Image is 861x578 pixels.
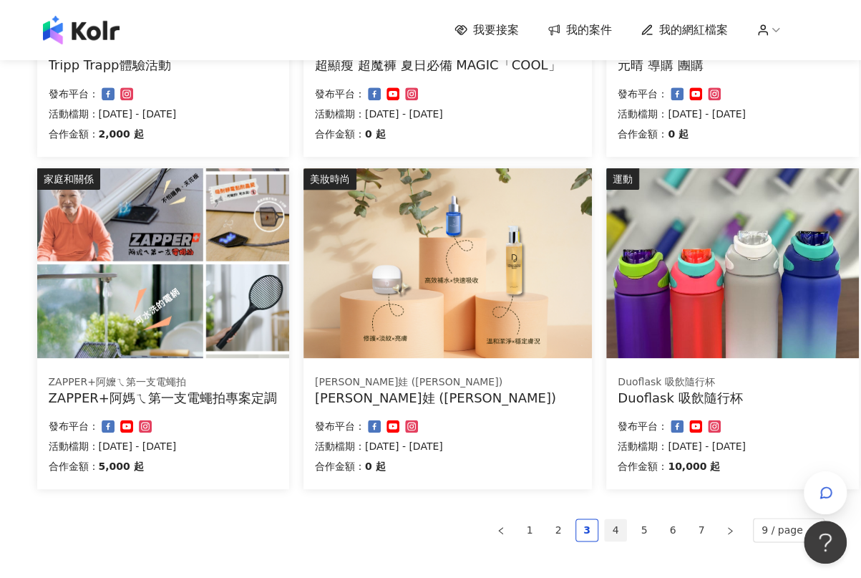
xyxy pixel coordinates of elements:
[618,375,847,390] div: Duoflask 吸飲隨行杯
[49,418,99,435] p: 發布平台：
[804,521,847,564] iframe: Help Scout Beacon - Open
[606,168,639,190] div: 運動
[315,56,580,74] div: 超顯瘦 超魔褲 夏日必備 MAGIC「COOL」
[43,16,120,44] img: logo
[633,519,655,541] a: 5
[315,85,365,102] p: 發布平台：
[575,519,598,541] li: 3
[99,458,144,475] p: 5,000 起
[618,85,668,102] p: 發布平台：
[576,519,598,541] a: 3
[315,418,365,435] p: 發布平台：
[618,458,668,475] p: 合作金額：
[303,168,592,358] img: Diva 神級修護組合
[315,458,365,475] p: 合作金額：
[548,519,569,541] a: 2
[37,168,289,358] img: ZAPPER+阿媽ㄟ第一支電蠅拍專案定調
[605,519,626,541] a: 4
[490,519,512,541] button: left
[315,438,580,455] p: 活動檔期：[DATE] - [DATE]
[661,519,684,541] li: 6
[618,105,847,122] p: 活動檔期：[DATE] - [DATE]
[49,125,99,143] p: 合作金額：
[365,458,386,475] p: 0 起
[454,22,519,38] a: 我要接案
[618,418,668,435] p: 發布平台：
[662,519,684,541] a: 6
[49,438,278,455] p: 活動檔期：[DATE] - [DATE]
[606,168,858,358] img: Duoflask 吸飲隨行杯
[668,125,689,143] p: 0 起
[548,22,612,38] a: 我的案件
[719,519,741,541] li: Next Page
[668,458,720,475] p: 10,000 起
[753,518,824,542] div: Page Size
[518,519,541,541] li: 1
[641,22,728,38] a: 我的網紅檔案
[303,168,356,190] div: 美妝時尚
[497,526,505,535] span: left
[566,22,612,38] span: 我的案件
[659,22,728,38] span: 我的網紅檔案
[719,519,741,541] button: right
[315,389,580,407] div: [PERSON_NAME]娃 ([PERSON_NAME])
[365,125,386,143] p: 0 起
[49,458,99,475] p: 合作金額：
[726,526,734,535] span: right
[49,375,278,390] div: ZAPPER+阿嬤ㄟ第一支電蠅拍
[315,105,580,122] p: 活動檔期：[DATE] - [DATE]
[633,519,656,541] li: 5
[99,125,144,143] p: 2,000 起
[49,56,278,74] div: Tripp Trapp體驗活動
[49,85,99,102] p: 發布平台：
[618,438,847,455] p: 活動檔期：[DATE] - [DATE]
[618,56,847,74] div: 元晴 導購 團購
[618,389,847,407] div: Duoflask 吸飲隨行杯
[490,519,512,541] li: Previous Page
[49,389,278,407] div: ZAPPER+阿媽ㄟ第一支電蠅拍專案定調
[315,125,365,143] p: 合作金額：
[604,519,627,541] li: 4
[37,168,100,190] div: 家庭和關係
[691,519,712,541] a: 7
[618,125,668,143] p: 合作金額：
[315,375,580,390] div: [PERSON_NAME]娃 ([PERSON_NAME])
[473,22,519,38] span: 我要接案
[49,105,278,122] p: 活動檔期：[DATE] - [DATE]
[690,519,713,541] li: 7
[519,519,540,541] a: 1
[762,519,816,541] span: 9 / page
[547,519,570,541] li: 2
